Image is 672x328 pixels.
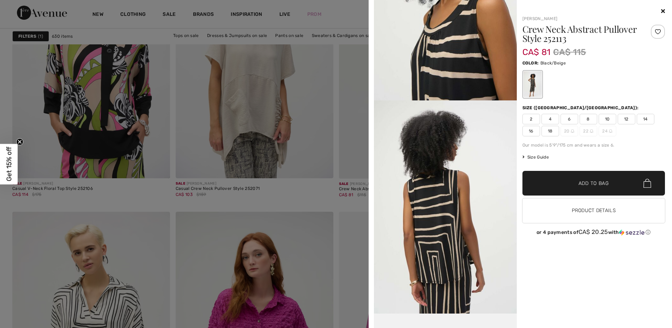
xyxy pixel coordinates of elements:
span: Help [16,5,30,11]
div: Black/Beige [523,71,541,98]
img: Sezzle [619,229,644,236]
div: or 4 payments of with [522,229,665,236]
div: Our model is 5'9"/175 cm and wears a size 6. [522,142,665,148]
span: Get 15% off [5,147,13,181]
span: Black/Beige [540,61,566,66]
span: CA$ 81 [522,40,551,57]
div: Size ([GEOGRAPHIC_DATA]/[GEOGRAPHIC_DATA]): [522,105,640,111]
img: ring-m.svg [571,129,574,133]
span: 16 [522,126,540,136]
span: 14 [637,114,654,124]
img: Bag.svg [643,179,651,188]
span: 24 [599,126,616,136]
span: 22 [580,126,597,136]
span: 6 [561,114,578,124]
span: Add to Bag [579,180,609,187]
div: or 4 payments ofCA$ 20.25withSezzle Click to learn more about Sezzle [522,229,665,238]
span: Size Guide [522,154,549,160]
span: 2 [522,114,540,124]
button: Close teaser [16,138,23,145]
a: [PERSON_NAME] [522,16,558,21]
img: ring-m.svg [590,129,593,133]
img: joseph-ribkoff-tops-black-beige_252113_4_b866_search.jpg [374,100,517,314]
span: 12 [618,114,635,124]
span: 10 [599,114,616,124]
button: Product Details [522,198,665,223]
span: CA$ 115 [553,46,586,58]
h1: Crew Neck Abstract Pullover Style 252113 [522,25,641,43]
span: 18 [541,126,559,136]
button: Add to Bag [522,171,665,196]
span: Color: [522,61,539,66]
span: 4 [541,114,559,124]
span: 20 [561,126,578,136]
span: 8 [580,114,597,124]
span: CA$ 20.25 [579,228,608,235]
img: ring-m.svg [609,129,612,133]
